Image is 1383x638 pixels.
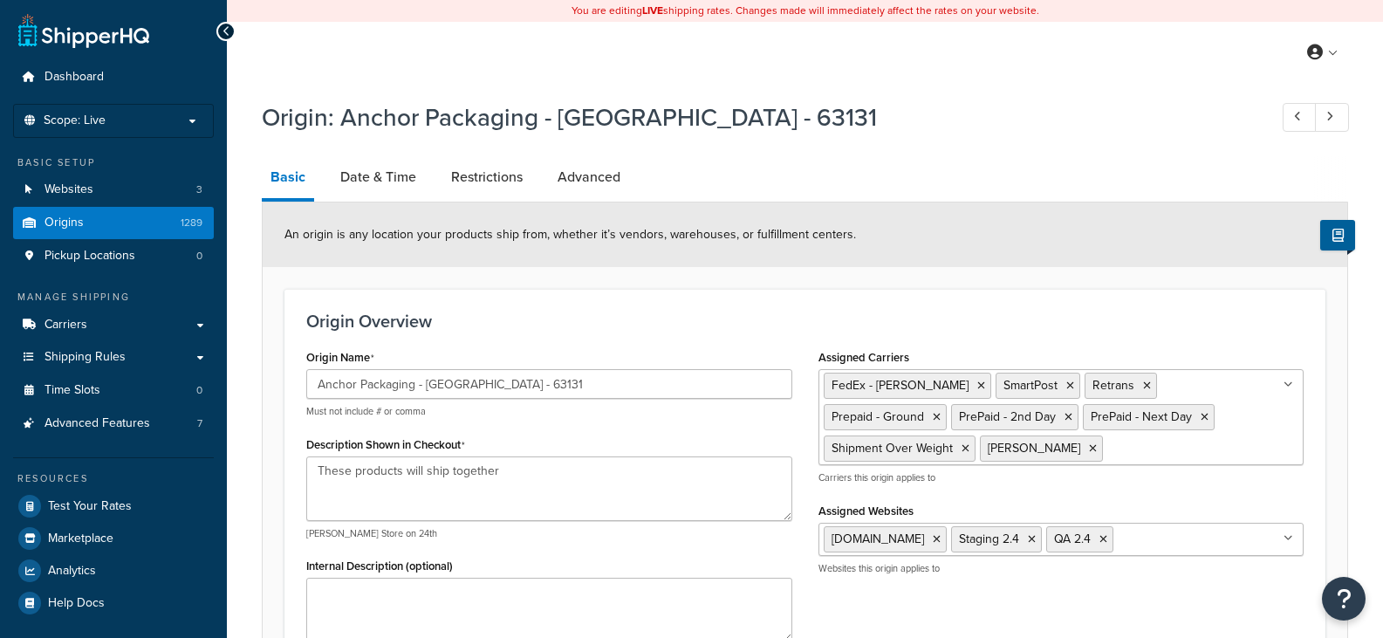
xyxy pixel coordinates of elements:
span: SmartPost [1003,376,1058,394]
a: Marketplace [13,523,214,554]
span: Websites [45,182,93,197]
span: 1289 [181,216,202,230]
span: Scope: Live [44,113,106,128]
span: Shipment Over Weight [832,439,953,457]
span: Dashboard [45,70,104,85]
span: Origins [45,216,84,230]
b: LIVE [642,3,663,18]
span: [PERSON_NAME] [988,439,1080,457]
span: 7 [197,416,202,431]
span: Carriers [45,318,87,333]
a: Advanced [549,156,629,198]
label: Assigned Websites [818,504,914,518]
span: Test Your Rates [48,499,132,514]
label: Description Shown in Checkout [306,438,465,452]
a: Analytics [13,555,214,587]
span: 0 [196,249,202,264]
a: Dashboard [13,61,214,93]
button: Show Help Docs [1320,220,1355,250]
li: Pickup Locations [13,240,214,272]
li: Origins [13,207,214,239]
span: QA 2.4 [1054,530,1091,548]
a: Restrictions [442,156,531,198]
span: Retrans [1092,376,1134,394]
span: An origin is any location your products ship from, whether it’s vendors, warehouses, or fulfillme... [284,225,856,244]
h1: Origin: Anchor Packaging - [GEOGRAPHIC_DATA] - 63131 [262,100,1250,134]
label: Assigned Carriers [818,351,909,364]
button: Open Resource Center [1322,577,1366,621]
a: Shipping Rules [13,341,214,374]
span: Time Slots [45,383,100,398]
label: Origin Name [306,351,374,365]
span: Staging 2.4 [959,530,1019,548]
span: Shipping Rules [45,350,126,365]
a: Test Your Rates [13,491,214,522]
a: Origins1289 [13,207,214,239]
p: [PERSON_NAME] Store on 24th [306,527,792,540]
span: Marketplace [48,532,113,546]
label: Internal Description (optional) [306,559,453,573]
span: Pickup Locations [45,249,135,264]
span: PrePaid - 2nd Day [959,408,1056,426]
span: FedEx - [PERSON_NAME] [832,376,969,394]
a: Next Record [1315,103,1349,132]
a: Carriers [13,309,214,341]
div: Resources [13,471,214,486]
div: Basic Setup [13,155,214,170]
p: Carriers this origin applies to [818,471,1304,484]
span: PrePaid - Next Day [1091,408,1192,426]
a: Time Slots0 [13,374,214,407]
span: [DOMAIN_NAME] [832,530,924,548]
a: Pickup Locations0 [13,240,214,272]
li: Websites [13,174,214,206]
span: Analytics [48,564,96,579]
li: Time Slots [13,374,214,407]
span: Prepaid - Ground [832,408,924,426]
span: 3 [196,182,202,197]
p: Websites this origin applies to [818,562,1304,575]
div: Manage Shipping [13,290,214,305]
span: Advanced Features [45,416,150,431]
li: Advanced Features [13,408,214,440]
textarea: These products will ship together [306,456,792,521]
h3: Origin Overview [306,312,1304,331]
a: Basic [262,156,314,202]
a: Date & Time [332,156,425,198]
span: 0 [196,383,202,398]
a: Websites3 [13,174,214,206]
a: Advanced Features7 [13,408,214,440]
a: Previous Record [1283,103,1317,132]
p: Must not include # or comma [306,405,792,418]
a: Help Docs [13,587,214,619]
span: Help Docs [48,596,105,611]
